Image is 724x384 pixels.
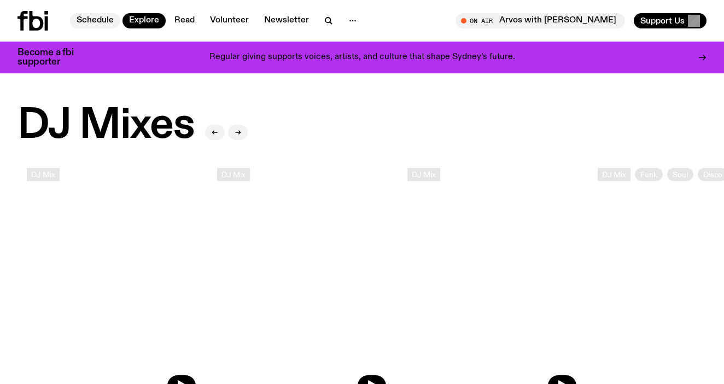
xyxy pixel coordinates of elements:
button: On AirArvos with [PERSON_NAME] [456,13,625,28]
a: Funk [634,167,663,182]
span: Funk [640,170,657,178]
p: Regular giving supports voices, artists, and culture that shape Sydney’s future. [209,53,515,62]
a: DJ Mix [26,167,60,182]
a: DJ Mix [597,167,631,182]
a: Volunteer [203,13,255,28]
a: DJ Mix [217,167,250,182]
span: Support Us [640,16,685,26]
a: Soul [667,167,694,182]
a: Schedule [70,13,120,28]
span: Soul [673,170,688,178]
h3: Become a fbi supporter [17,48,87,67]
a: Newsletter [258,13,316,28]
span: DJ Mix [412,170,436,178]
a: Read [168,13,201,28]
a: Explore [122,13,166,28]
button: Support Us [634,13,707,28]
span: DJ Mix [602,170,626,178]
span: Disco [703,170,722,178]
span: DJ Mix [31,170,55,178]
h2: DJ Mixes [17,105,194,147]
a: DJ Mix [407,167,441,182]
span: DJ Mix [221,170,246,178]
